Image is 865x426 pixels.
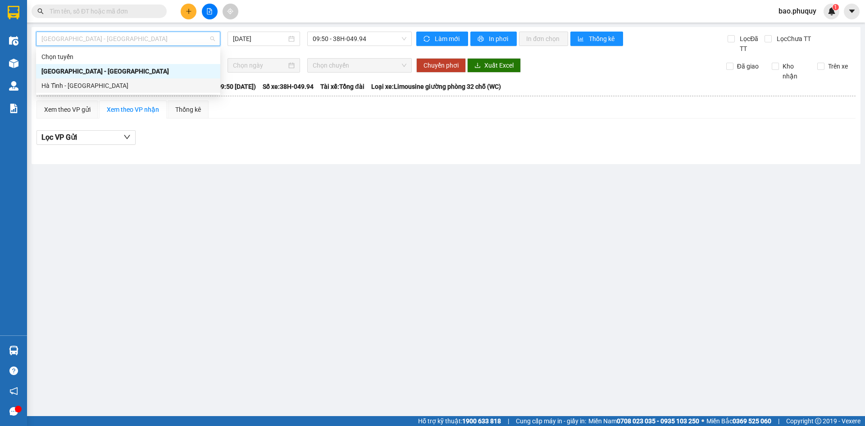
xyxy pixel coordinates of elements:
[589,34,616,44] span: Thống kê
[371,82,501,92] span: Loại xe: Limousine giường phòng 32 chỗ (WC)
[478,36,485,43] span: printer
[175,105,201,115] div: Thống kê
[37,8,44,14] span: search
[570,32,623,46] button: bar-chartThống kê
[9,59,18,68] img: warehouse-icon
[844,4,860,19] button: caret-down
[107,105,159,115] div: Xem theo VP nhận
[508,416,509,426] span: |
[41,81,215,91] div: Hà Tĩnh - [GEOGRAPHIC_DATA]
[771,5,824,17] span: bao.phuquy
[828,7,836,15] img: icon-new-feature
[9,366,18,375] span: question-circle
[848,7,856,15] span: caret-down
[462,417,501,425] strong: 1900 633 818
[36,50,220,64] div: Chọn tuyến
[50,6,156,16] input: Tìm tên, số ĐT hoặc mã đơn
[9,346,18,355] img: warehouse-icon
[824,61,851,71] span: Trên xe
[263,82,314,92] span: Số xe: 38H-049.94
[773,34,812,44] span: Lọc Chưa TT
[9,407,18,416] span: message
[779,61,810,81] span: Kho nhận
[815,418,821,424] span: copyright
[186,8,192,14] span: plus
[9,104,18,113] img: solution-icon
[41,32,215,46] span: Hà Nội - Hà Tĩnh
[617,417,699,425] strong: 0708 023 035 - 0935 103 250
[423,36,431,43] span: sync
[223,4,238,19] button: aim
[733,61,762,71] span: Đã giao
[36,130,136,145] button: Lọc VP Gửi
[202,4,218,19] button: file-add
[206,8,213,14] span: file-add
[467,58,521,73] button: downloadXuất Excel
[9,36,18,46] img: warehouse-icon
[588,416,699,426] span: Miền Nam
[706,416,771,426] span: Miền Bắc
[489,34,510,44] span: In phơi
[578,36,585,43] span: bar-chart
[470,32,517,46] button: printerIn phơi
[9,387,18,395] span: notification
[435,34,461,44] span: Làm mới
[41,52,215,62] div: Chọn tuyến
[736,34,764,54] span: Lọc Đã TT
[516,416,586,426] span: Cung cấp máy in - giấy in:
[733,417,771,425] strong: 0369 525 060
[190,82,256,92] span: Chuyến: (09:50 [DATE])
[320,82,364,92] span: Tài xế: Tổng đài
[44,105,91,115] div: Xem theo VP gửi
[834,4,837,10] span: 1
[181,4,196,19] button: plus
[233,34,287,44] input: 15/10/2025
[41,132,77,143] span: Lọc VP Gửi
[36,78,220,93] div: Hà Tĩnh - Hà Nội
[8,6,19,19] img: logo-vxr
[519,32,568,46] button: In đơn chọn
[701,419,704,423] span: ⚪️
[233,60,287,70] input: Chọn ngày
[416,32,468,46] button: syncLàm mới
[227,8,233,14] span: aim
[41,66,215,76] div: [GEOGRAPHIC_DATA] - [GEOGRAPHIC_DATA]
[123,133,131,141] span: down
[313,59,406,72] span: Chọn chuyến
[778,416,779,426] span: |
[833,4,839,10] sup: 1
[36,64,220,78] div: Hà Nội - Hà Tĩnh
[9,81,18,91] img: warehouse-icon
[416,58,466,73] button: Chuyển phơi
[313,32,406,46] span: 09:50 - 38H-049.94
[418,416,501,426] span: Hỗ trợ kỹ thuật:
